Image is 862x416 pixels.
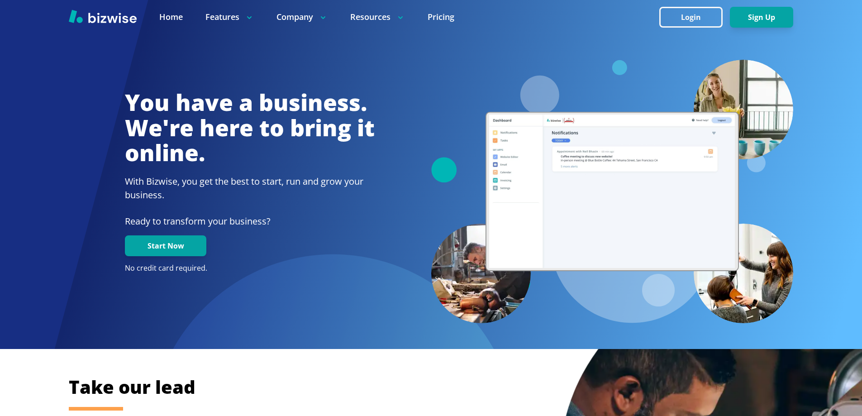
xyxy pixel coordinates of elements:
[205,11,254,23] p: Features
[125,215,375,228] p: Ready to transform your business?
[125,235,206,256] button: Start Now
[350,11,405,23] p: Resources
[659,13,730,22] a: Login
[428,11,454,23] a: Pricing
[659,7,723,28] button: Login
[276,11,328,23] p: Company
[125,90,375,166] h1: You have a business. We're here to bring it online.
[159,11,183,23] a: Home
[125,263,375,273] p: No credit card required.
[125,175,375,202] h2: With Bizwise, you get the best to start, run and grow your business.
[730,7,793,28] button: Sign Up
[69,375,748,399] h2: Take our lead
[730,13,793,22] a: Sign Up
[125,242,206,250] a: Start Now
[69,10,137,23] img: Bizwise Logo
